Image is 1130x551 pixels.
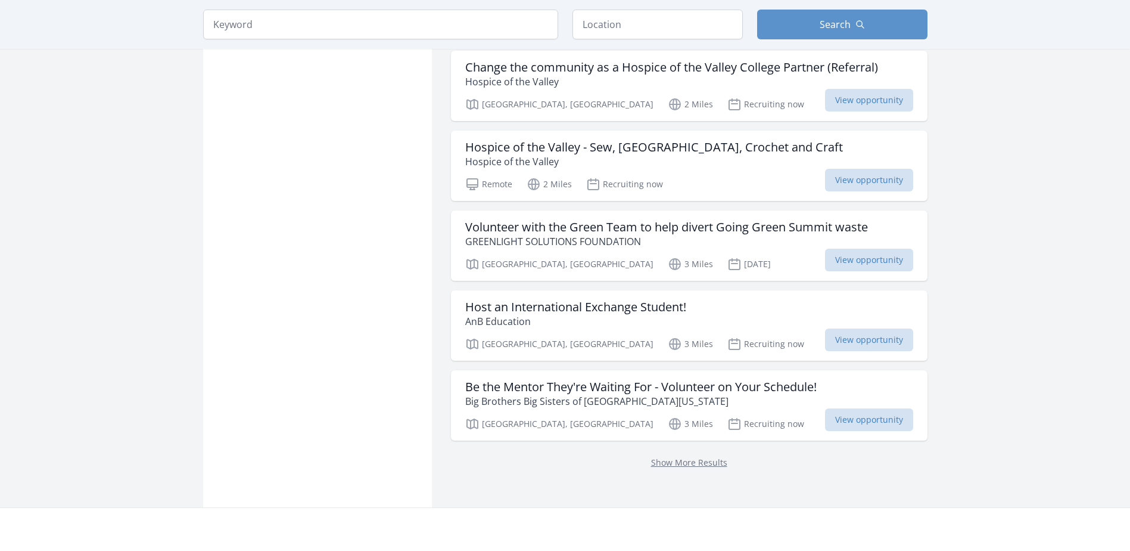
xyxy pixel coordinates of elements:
p: 3 Miles [668,257,713,271]
a: Hospice of the Valley - Sew, [GEOGRAPHIC_DATA], Crochet and Craft Hospice of the Valley Remote 2 ... [451,131,927,201]
p: Hospice of the Valley [465,154,843,169]
button: Search [757,10,927,39]
a: Be the Mentor They're Waiting For - Volunteer on Your Schedule! Big Brothers Big Sisters of [GEOG... [451,370,927,441]
h3: Change the community as a Hospice of the Valley College Partner (Referral) [465,60,878,75]
a: Change the community as a Hospice of the Valley College Partner (Referral) Hospice of the Valley ... [451,51,927,121]
span: Search [820,17,851,32]
p: Hospice of the Valley [465,75,878,89]
h3: Hospice of the Valley - Sew, [GEOGRAPHIC_DATA], Crochet and Craft [465,140,843,154]
a: Volunteer with the Green Team to help divert Going Green Summit waste GREENLIGHT SOLUTIONS FOUNDA... [451,211,927,281]
span: View opportunity [825,408,913,431]
p: GREENLIGHT SOLUTIONS FOUNDATION [465,234,868,249]
span: View opportunity [825,89,913,112]
p: [GEOGRAPHIC_DATA], [GEOGRAPHIC_DATA] [465,417,653,431]
p: 2 Miles [527,177,572,191]
span: View opportunity [825,329,913,351]
span: View opportunity [825,249,913,271]
p: Recruiting now [586,177,663,191]
input: Location [572,10,743,39]
p: [GEOGRAPHIC_DATA], [GEOGRAPHIC_DATA] [465,257,653,271]
a: Show More Results [651,457,727,468]
input: Keyword [203,10,558,39]
h3: Be the Mentor They're Waiting For - Volunteer on Your Schedule! [465,380,817,394]
h3: Volunteer with the Green Team to help divert Going Green Summit waste [465,220,868,234]
a: Host an International Exchange Student! AnB Education [GEOGRAPHIC_DATA], [GEOGRAPHIC_DATA] 3 Mile... [451,290,927,361]
span: View opportunity [825,169,913,191]
p: [DATE] [727,257,771,271]
p: Remote [465,177,512,191]
h3: Host an International Exchange Student! [465,300,686,314]
p: [GEOGRAPHIC_DATA], [GEOGRAPHIC_DATA] [465,97,653,112]
p: Big Brothers Big Sisters of [GEOGRAPHIC_DATA][US_STATE] [465,394,817,408]
p: 3 Miles [668,417,713,431]
p: 3 Miles [668,337,713,351]
p: [GEOGRAPHIC_DATA], [GEOGRAPHIC_DATA] [465,337,653,351]
p: AnB Education [465,314,686,329]
p: Recruiting now [727,417,804,431]
p: Recruiting now [727,97,804,112]
p: 2 Miles [668,97,713,112]
p: Recruiting now [727,337,804,351]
